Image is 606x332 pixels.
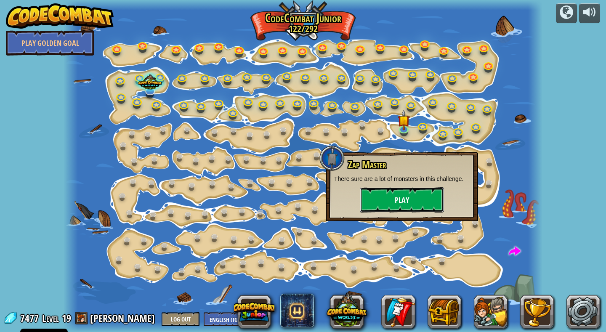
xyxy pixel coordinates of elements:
button: Adjust volume [579,3,600,23]
button: Play [360,187,444,212]
span: 19 [62,311,71,325]
img: level-banner-started.png [398,109,409,130]
a: [PERSON_NAME] [90,311,157,325]
img: CodeCombat - Learn how to code by playing a game [6,3,114,29]
p: There sure are a lot of monsters in this challenge. [334,175,470,183]
button: Campaigns [556,3,577,23]
span: Level [42,311,59,325]
span: Zap Master [348,157,386,172]
button: Log Out [162,312,199,326]
a: Play Golden Goal [6,30,94,56]
span: 7477 [20,311,41,325]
